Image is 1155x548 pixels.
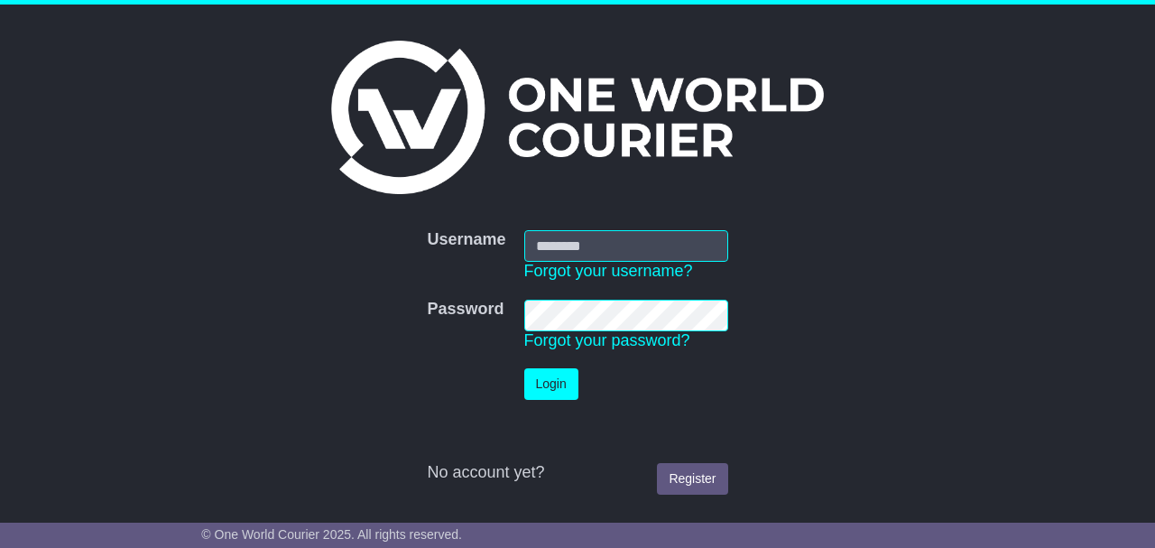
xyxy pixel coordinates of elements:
img: One World [331,41,824,194]
button: Login [524,368,578,400]
div: No account yet? [427,463,727,483]
a: Register [657,463,727,495]
a: Forgot your password? [524,331,690,349]
label: Username [427,230,505,250]
span: © One World Courier 2025. All rights reserved. [201,527,462,542]
a: Forgot your username? [524,262,693,280]
label: Password [427,300,504,320]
